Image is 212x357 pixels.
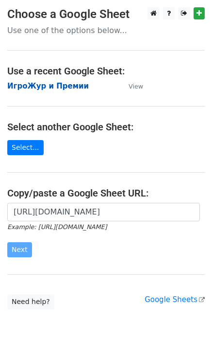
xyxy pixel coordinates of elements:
h3: Choose a Google Sheet [7,7,205,21]
a: Google Sheets [145,295,205,304]
a: Need help? [7,294,54,309]
input: Paste your Google Sheet URL here [7,203,200,221]
p: Use one of the options below... [7,25,205,36]
small: Example: [URL][DOMAIN_NAME] [7,223,107,231]
input: Next [7,242,32,257]
h4: Select another Google Sheet: [7,121,205,133]
a: Select... [7,140,44,155]
small: View [129,83,143,90]
a: View [119,82,143,90]
h4: Use a recent Google Sheet: [7,65,205,77]
a: ИгроЖур и Премии [7,82,89,90]
h4: Copy/paste a Google Sheet URL: [7,187,205,199]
